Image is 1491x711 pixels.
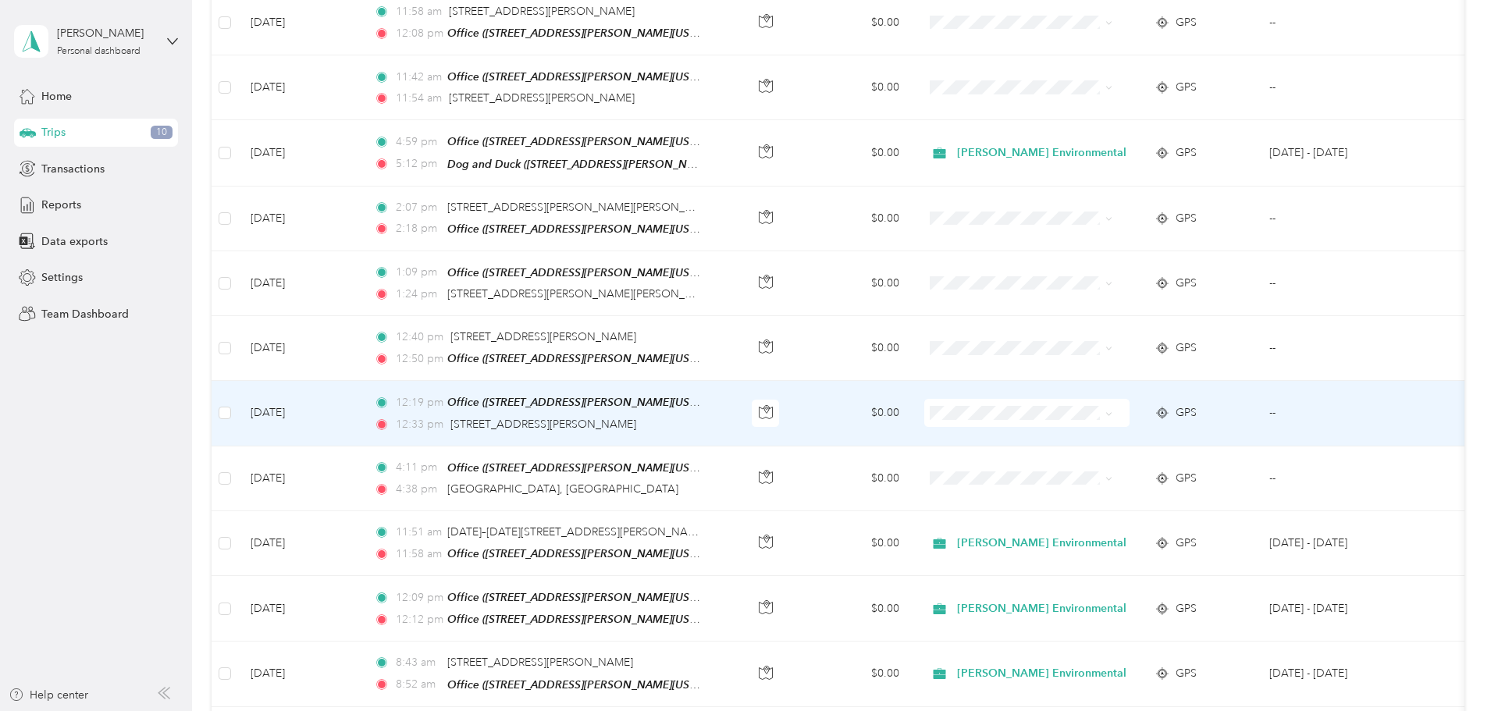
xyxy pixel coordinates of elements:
td: [DATE] [238,187,361,251]
span: Office ([STREET_ADDRESS][PERSON_NAME][US_STATE]) [447,591,730,604]
td: Sep 22 - 28, 2025 [1257,642,1407,706]
span: GPS [1176,404,1197,421]
span: GPS [1176,470,1197,487]
span: 1:24 pm [396,286,440,303]
span: 11:58 am [396,3,442,20]
span: [GEOGRAPHIC_DATA], [GEOGRAPHIC_DATA] [447,482,678,496]
span: Reports [41,197,81,213]
td: [DATE] [238,381,361,446]
span: GPS [1176,210,1197,227]
span: GPS [1176,535,1197,552]
span: Office ([STREET_ADDRESS][PERSON_NAME][US_STATE]) [447,352,730,365]
td: $0.00 [797,381,912,446]
span: GPS [1176,79,1197,96]
span: GPS [1176,14,1197,31]
span: 11:51 am [396,524,440,541]
span: 1:09 pm [396,264,440,281]
span: 11:42 am [396,69,440,86]
td: -- [1257,316,1407,381]
span: [STREET_ADDRESS][PERSON_NAME] [449,91,635,105]
span: Office ([STREET_ADDRESS][PERSON_NAME][US_STATE]) [447,135,730,148]
span: Transactions [41,161,105,177]
span: Data exports [41,233,108,250]
span: [STREET_ADDRESS][PERSON_NAME] [449,5,635,18]
td: [DATE] [238,55,361,120]
td: Sep 22 - 28, 2025 [1257,120,1407,186]
span: Office ([STREET_ADDRESS][PERSON_NAME][US_STATE]) [447,396,730,409]
td: [DATE] [238,120,361,186]
span: Settings [41,269,83,286]
span: 8:43 am [396,654,440,671]
td: -- [1257,55,1407,120]
span: 12:19 pm [396,394,440,411]
span: Trips [41,124,66,140]
span: GPS [1176,665,1197,682]
span: [STREET_ADDRESS][PERSON_NAME][PERSON_NAME] [447,287,720,300]
span: Office ([STREET_ADDRESS][PERSON_NAME][US_STATE]) [447,547,730,560]
span: Office ([STREET_ADDRESS][PERSON_NAME][US_STATE]) [447,222,730,236]
span: Office ([STREET_ADDRESS][PERSON_NAME][US_STATE]) [447,266,730,279]
span: 12:40 pm [396,329,443,346]
td: -- [1257,187,1407,251]
span: 4:38 pm [396,481,440,498]
td: $0.00 [797,120,912,186]
td: $0.00 [797,511,912,576]
td: [DATE] [238,576,361,642]
span: GPS [1176,144,1197,162]
span: [PERSON_NAME] Environmental [957,535,1126,552]
span: Office ([STREET_ADDRESS][PERSON_NAME][US_STATE]) [447,461,730,475]
span: [STREET_ADDRESS][PERSON_NAME] [450,330,636,343]
span: [STREET_ADDRESS][PERSON_NAME] [447,656,633,669]
td: -- [1257,381,1407,446]
span: Office ([STREET_ADDRESS][PERSON_NAME][US_STATE]) [447,27,730,40]
span: Dog and Duck ([STREET_ADDRESS][PERSON_NAME][US_STATE]) [447,158,771,171]
span: 2:18 pm [396,220,440,237]
span: GPS [1176,275,1197,292]
td: $0.00 [797,316,912,381]
td: -- [1257,251,1407,316]
td: [DATE] [238,511,361,576]
span: 12:08 pm [396,25,440,42]
button: Help center [9,687,88,703]
span: 12:50 pm [396,350,440,368]
td: $0.00 [797,642,912,706]
span: [DATE]–[DATE][STREET_ADDRESS][PERSON_NAME][PERSON_NAME] [447,525,793,539]
span: 11:58 am [396,546,440,563]
span: 5:12 pm [396,155,440,172]
span: Office ([STREET_ADDRESS][PERSON_NAME][US_STATE]) [447,678,730,691]
span: [STREET_ADDRESS][PERSON_NAME][PERSON_NAME] [447,201,720,214]
span: [STREET_ADDRESS][PERSON_NAME] [450,418,636,431]
span: 12:09 pm [396,589,440,606]
span: Office ([STREET_ADDRESS][PERSON_NAME][US_STATE]) [447,613,730,626]
span: 4:59 pm [396,133,440,151]
td: [DATE] [238,316,361,381]
td: [DATE] [238,446,361,511]
div: Personal dashboard [57,47,141,56]
span: GPS [1176,600,1197,617]
td: $0.00 [797,446,912,511]
td: [DATE] [238,642,361,706]
iframe: Everlance-gr Chat Button Frame [1404,624,1491,711]
td: Sep 22 - 28, 2025 [1257,511,1407,576]
span: 12:33 pm [396,416,443,433]
span: GPS [1176,340,1197,357]
span: [PERSON_NAME] Environmental [957,144,1126,162]
span: 8:52 am [396,676,440,693]
td: -- [1257,446,1407,511]
div: [PERSON_NAME] [57,25,155,41]
span: [PERSON_NAME] Environmental [957,600,1126,617]
td: [DATE] [238,251,361,316]
span: Team Dashboard [41,306,129,322]
td: $0.00 [797,576,912,642]
td: $0.00 [797,187,912,251]
span: 12:12 pm [396,611,440,628]
span: 11:54 am [396,90,442,107]
td: Sep 22 - 28, 2025 [1257,576,1407,642]
span: 4:11 pm [396,459,440,476]
td: $0.00 [797,251,912,316]
span: [PERSON_NAME] Environmental [957,665,1126,682]
span: Home [41,88,72,105]
span: 2:07 pm [396,199,440,216]
span: 10 [151,126,173,140]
